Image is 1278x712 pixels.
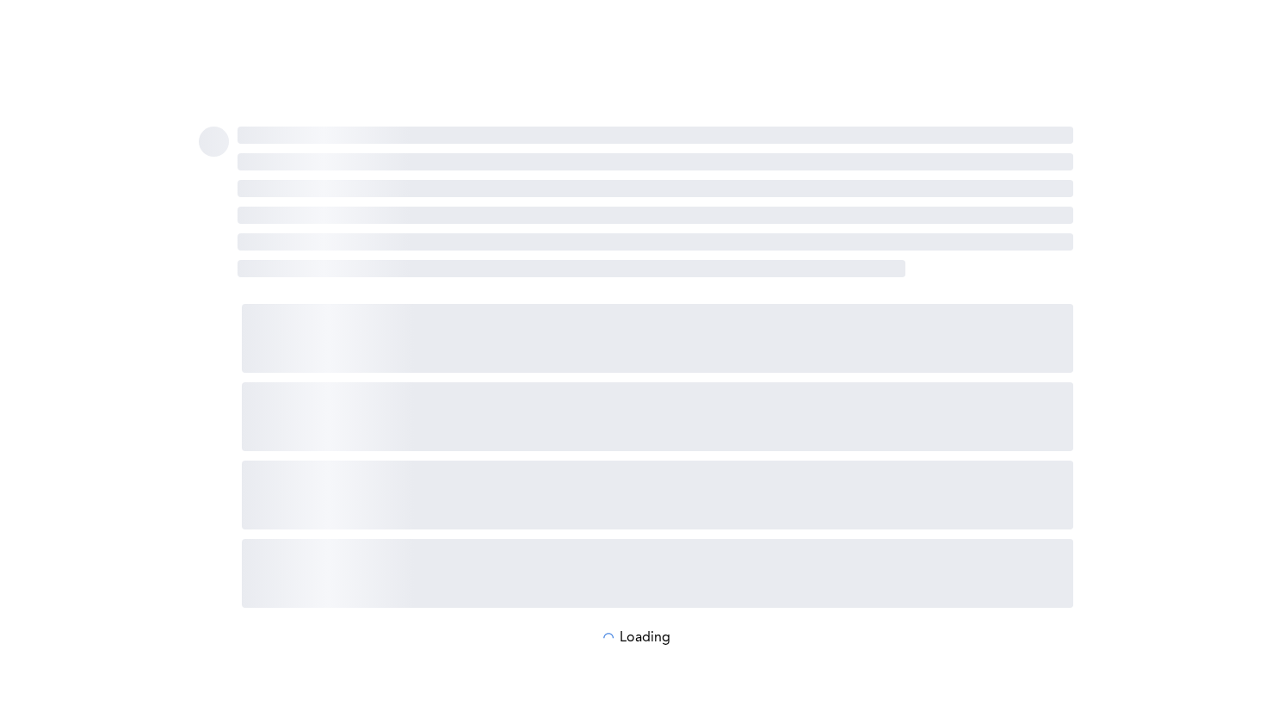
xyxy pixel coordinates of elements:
span: ‌ [238,153,1073,170]
p: Loading [620,630,670,646]
span: ‌ [238,127,1073,144]
span: ‌ [242,304,1073,373]
span: ‌ [238,260,906,277]
span: ‌ [238,207,1073,224]
span: ‌ [238,180,1073,197]
span: ‌ [238,233,1073,251]
span: ‌ [242,461,1073,529]
span: ‌ [242,382,1073,451]
span: ‌ [242,539,1073,608]
span: ‌ [199,127,229,157]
